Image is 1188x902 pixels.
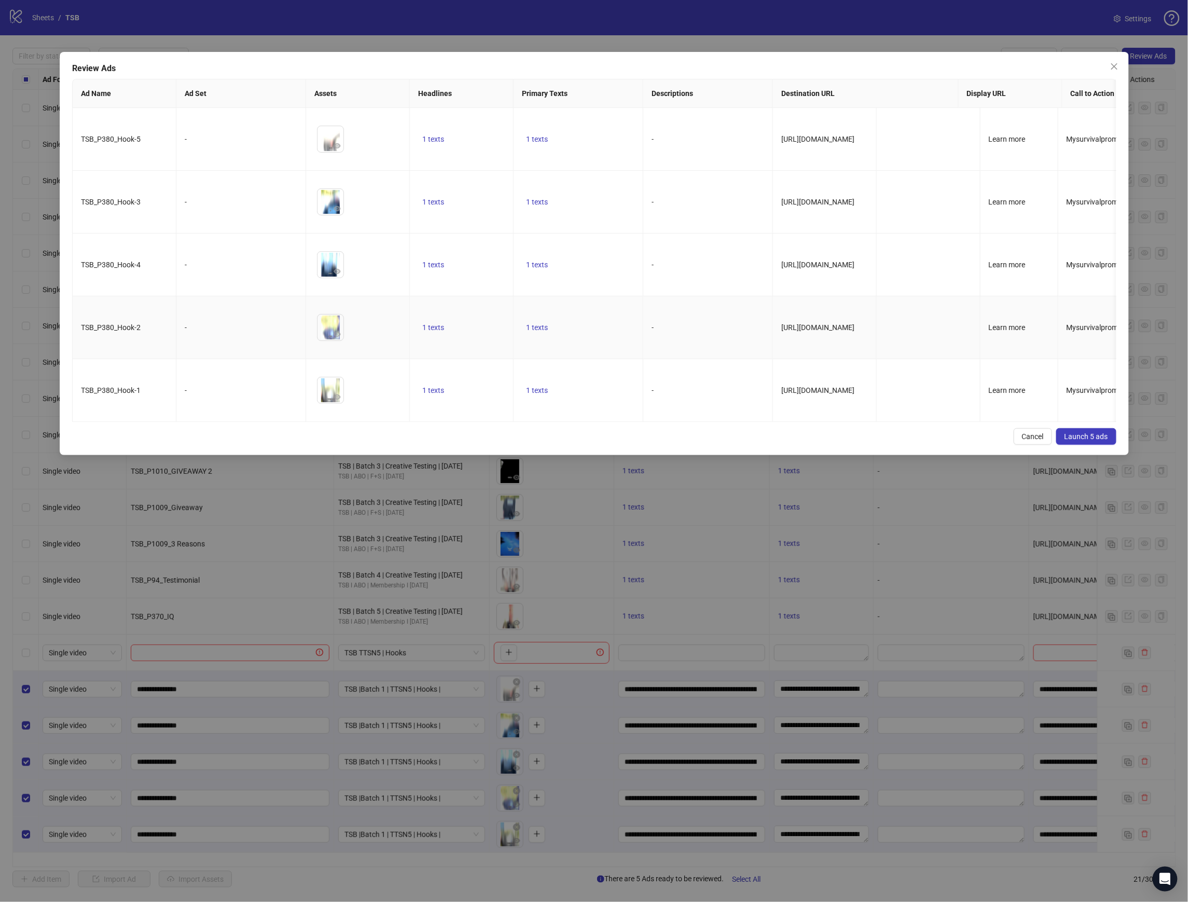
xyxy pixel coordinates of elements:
button: Preview [331,140,343,152]
div: - [185,322,297,333]
button: 1 texts [418,196,448,208]
button: 1 texts [418,321,448,334]
span: 1 texts [422,386,444,394]
span: Launch 5 ads [1065,432,1108,441]
button: Preview [331,202,343,215]
button: Preview [331,391,343,403]
span: [URL][DOMAIN_NAME] [781,198,854,206]
span: Cancel [1022,432,1044,441]
button: Cancel [1014,428,1052,445]
span: 1 texts [526,198,548,206]
span: 1 texts [526,323,548,332]
span: 1 texts [526,261,548,269]
th: Display URL [958,79,1062,108]
span: eye [334,331,341,338]
span: - [652,198,654,206]
div: Review Ads [72,62,1116,75]
span: - [652,323,654,332]
span: TSB_P380_Hook-2 [81,323,141,332]
img: Asset 1 [317,126,343,152]
span: close [1110,62,1118,71]
span: [URL][DOMAIN_NAME] [781,323,854,332]
span: [URL][DOMAIN_NAME] [781,261,854,269]
span: 1 texts [526,135,548,143]
div: - [185,133,297,145]
div: - [185,259,297,270]
span: [URL][DOMAIN_NAME] [781,386,854,394]
span: TSB_P380_Hook-4 [81,261,141,269]
th: Ad Name [73,79,176,108]
img: Asset 1 [317,252,343,278]
span: 1 texts [422,323,444,332]
img: Asset 1 [317,189,343,215]
span: 1 texts [422,261,444,269]
button: Preview [331,328,343,340]
div: Mysurvivalpromos [1067,133,1127,145]
span: TSB_P380_Hook-5 [81,135,141,143]
span: eye [334,268,341,275]
div: - [185,385,297,396]
div: - [185,196,297,208]
button: 1 texts [522,196,552,208]
button: 1 texts [522,384,552,397]
th: Ad Set [176,79,306,108]
th: Descriptions [643,79,773,108]
span: eye [334,205,341,212]
span: TSB_P380_Hook-3 [81,198,141,206]
span: Learn more [989,135,1026,143]
span: - [652,135,654,143]
span: eye [334,393,341,401]
th: Destination URL [773,79,959,108]
button: 1 texts [418,258,448,271]
th: Call to Action [1062,79,1140,108]
button: 1 texts [522,133,552,145]
button: 1 texts [418,384,448,397]
button: 1 texts [418,133,448,145]
button: Launch 5 ads [1056,428,1116,445]
span: TSB_P380_Hook-1 [81,386,141,394]
div: Mysurvivalpromos [1067,259,1127,270]
img: Asset 1 [317,315,343,340]
button: Preview [331,265,343,278]
span: 1 texts [526,386,548,394]
div: Mysurvivalpromos [1067,385,1127,396]
span: - [652,261,654,269]
span: eye [334,142,341,149]
span: - [652,386,654,394]
th: Assets [306,79,410,108]
th: Headlines [410,79,514,108]
div: Mysurvivalpromos [1067,322,1127,333]
button: 1 texts [522,321,552,334]
button: Close [1106,58,1123,75]
div: Open Intercom Messenger [1153,867,1178,892]
button: 1 texts [522,258,552,271]
span: 1 texts [422,135,444,143]
span: 1 texts [422,198,444,206]
span: Learn more [989,261,1026,269]
th: Primary Texts [514,79,643,108]
span: Learn more [989,386,1026,394]
span: [URL][DOMAIN_NAME] [781,135,854,143]
span: Learn more [989,198,1026,206]
div: Mysurvivalpromos [1067,196,1127,208]
span: Learn more [989,323,1026,332]
img: Asset 1 [317,377,343,403]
